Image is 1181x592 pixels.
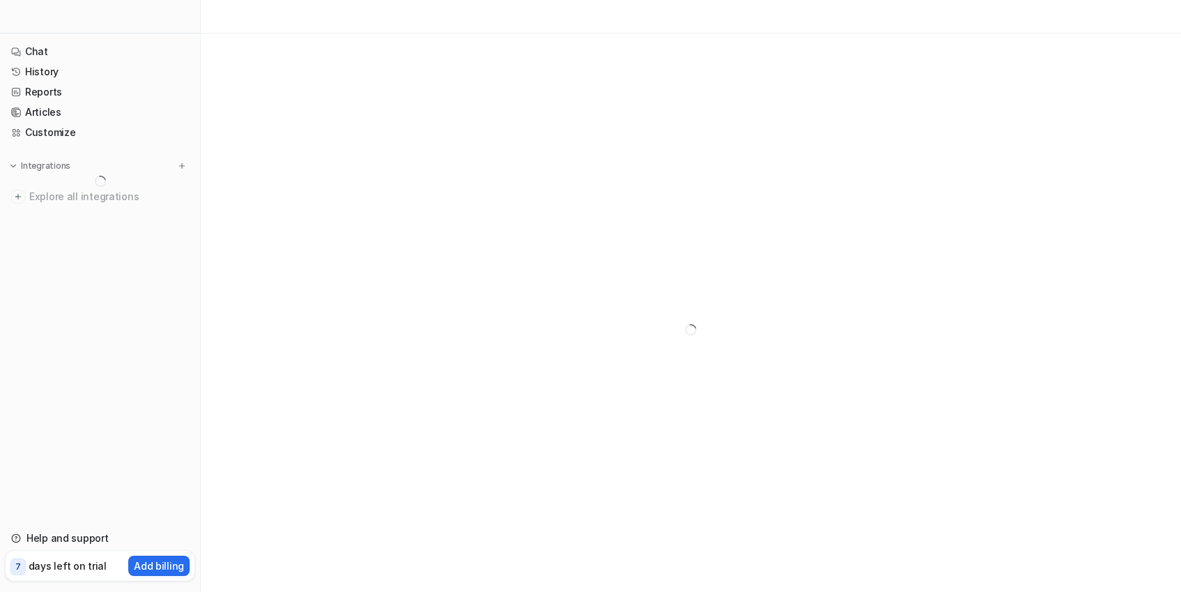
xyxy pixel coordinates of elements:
p: 7 [15,561,21,573]
a: Customize [6,123,195,142]
p: Integrations [21,160,70,172]
a: Chat [6,42,195,61]
button: Add billing [128,556,190,576]
img: explore all integrations [11,190,25,204]
a: History [6,62,195,82]
p: days left on trial [29,559,107,573]
img: menu_add.svg [177,161,187,171]
a: Explore all integrations [6,187,195,206]
img: expand menu [8,161,18,171]
a: Articles [6,103,195,122]
button: Integrations [6,159,75,173]
span: Explore all integrations [29,185,189,208]
a: Help and support [6,529,195,548]
a: Reports [6,82,195,102]
p: Add billing [134,559,184,573]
